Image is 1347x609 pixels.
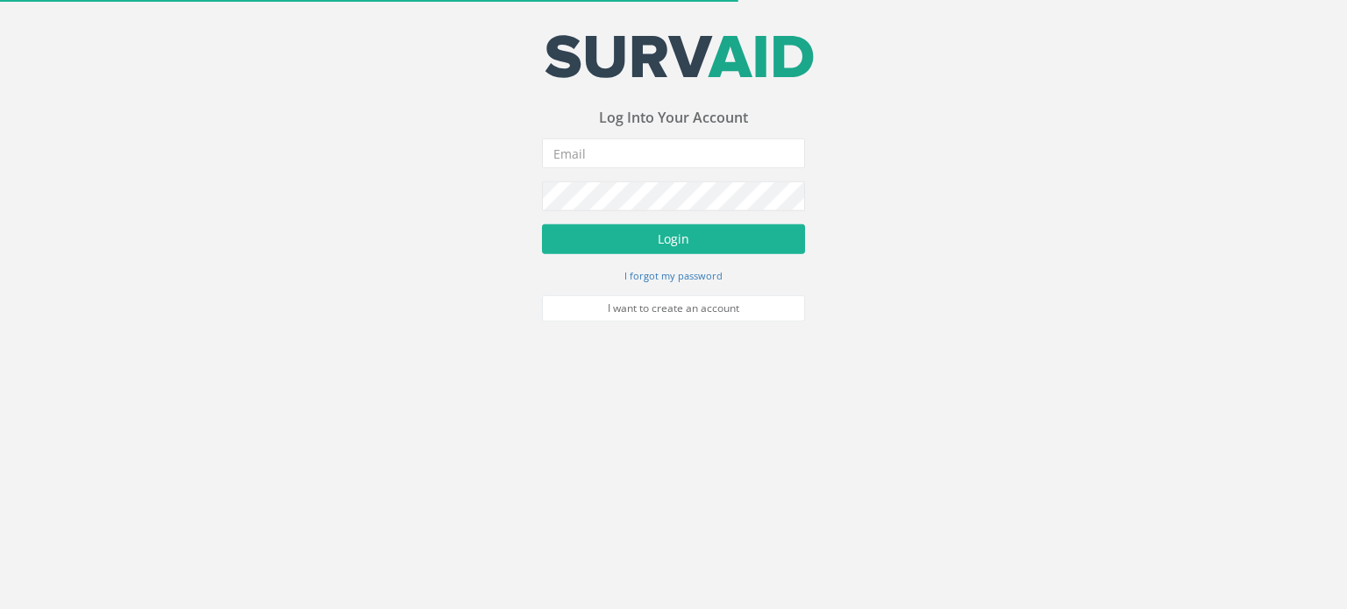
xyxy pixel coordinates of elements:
[542,295,805,322] a: I want to create an account
[624,269,723,282] small: I forgot my password
[542,138,805,168] input: Email
[542,110,805,126] h3: Log Into Your Account
[624,267,723,283] a: I forgot my password
[542,224,805,254] button: Login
